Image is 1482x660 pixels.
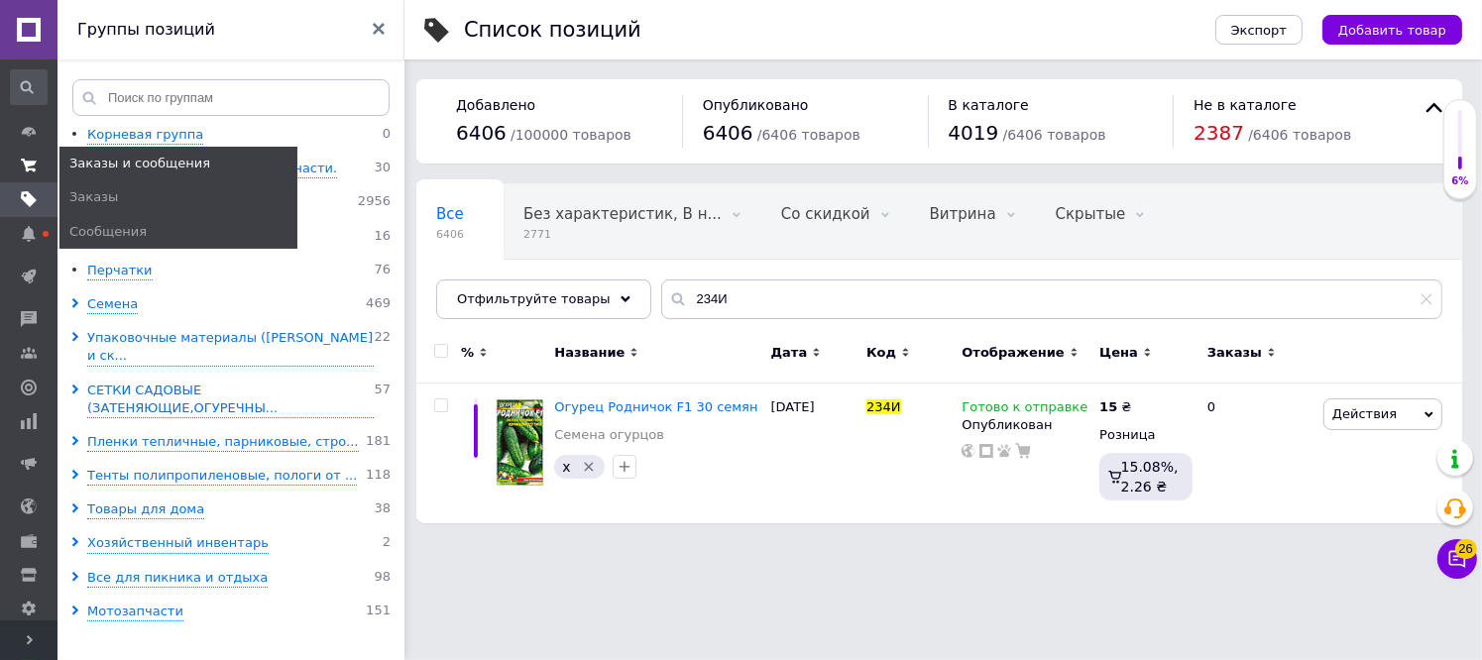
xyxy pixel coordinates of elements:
[757,127,860,143] span: / 6406 товаров
[87,126,203,145] div: Корневая группа
[703,97,809,113] span: Опубликовано
[504,184,761,260] div: Без характеристик, В наличии
[87,467,357,486] div: Тенты полипропиленовые, пологи от ...
[949,121,999,145] span: 4019
[87,382,374,418] div: СЕТКИ САДОВЫЕ (ЗАТЕНЯЮЩИЕ,ОГУРЕЧНЫ...
[383,126,391,145] span: 0
[72,79,390,116] input: Поиск по группам
[87,500,204,519] div: Товары для дома
[366,295,391,314] span: 469
[1056,205,1126,223] span: Скрытые
[456,121,507,145] span: 6406
[930,205,996,223] span: Витрина
[374,329,391,366] span: 22
[366,433,391,452] span: 181
[59,180,297,214] a: Заказы
[69,188,118,206] span: Заказы
[1248,127,1351,143] span: / 6406 товаров
[374,569,391,588] span: 98
[457,291,611,306] span: Отфильтруйте товары
[358,193,391,212] span: 2956
[374,500,391,519] span: 38
[771,344,808,362] span: Дата
[436,227,464,242] span: 6406
[69,223,147,241] span: Сообщения
[1322,15,1462,45] button: Добавить товар
[366,603,391,621] span: 151
[69,155,210,172] span: Заказы и сообщения
[1207,344,1262,362] span: Заказы
[661,279,1442,319] input: Поиск по названию позиции, артикулу и поисковым запросам
[87,603,183,621] div: Мотозапчасти
[1215,15,1303,45] button: Экспорт
[383,534,391,553] span: 2
[461,344,474,362] span: %
[1444,174,1476,188] div: 6%
[496,398,544,487] img: Огурец Родничок F1 30 семян
[1121,459,1179,495] span: 15.08%, 2.26 ₴
[523,227,722,242] span: 2771
[1099,344,1138,362] span: Цена
[1003,127,1106,143] span: / 6406 товаров
[87,433,359,452] div: Пленки тепличные, парниковые, стро...
[1455,539,1477,559] span: 26
[962,344,1064,362] span: Отображение
[1231,23,1287,38] span: Экспорт
[1194,121,1244,145] span: 2387
[1194,97,1297,113] span: Не в каталоге
[1437,539,1477,579] button: Чат с покупателем26
[962,399,1087,420] span: Готово к отправке
[1338,23,1446,38] span: Добавить товар
[87,534,269,553] div: Хозяйственный инвентарь
[59,215,297,249] a: Сообщения
[87,295,138,314] div: Семена
[523,205,722,223] span: Без характеристик, В н...
[464,20,641,41] div: Список позиций
[1099,398,1131,416] div: ₴
[374,160,391,178] span: 30
[866,399,901,414] span: 234И
[374,262,391,280] span: 76
[1196,384,1318,523] div: 0
[562,459,570,475] span: х
[866,344,896,362] span: Код
[87,262,153,280] div: Перчатки
[554,344,625,362] span: Название
[511,127,631,143] span: / 100000 товаров
[366,467,391,486] span: 118
[581,459,597,475] svg: Удалить метку
[374,228,391,247] span: 16
[1099,426,1191,444] div: Розница
[87,329,374,366] div: Упаковочные материалы ([PERSON_NAME] и ск...
[436,205,464,223] span: Все
[703,121,753,145] span: 6406
[456,97,535,113] span: Добавлено
[436,280,571,298] span: Опубликованные
[781,205,870,223] span: Со скидкой
[1332,406,1397,421] span: Действия
[1099,399,1117,414] b: 15
[554,426,664,444] a: Семена огурцов
[87,569,268,588] div: Все для пикника и отдыха
[962,416,1089,434] div: Опубликован
[374,382,391,418] span: 57
[554,399,757,414] a: Огурец Родничок F1 30 семян
[949,97,1029,113] span: В каталоге
[766,384,861,523] div: [DATE]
